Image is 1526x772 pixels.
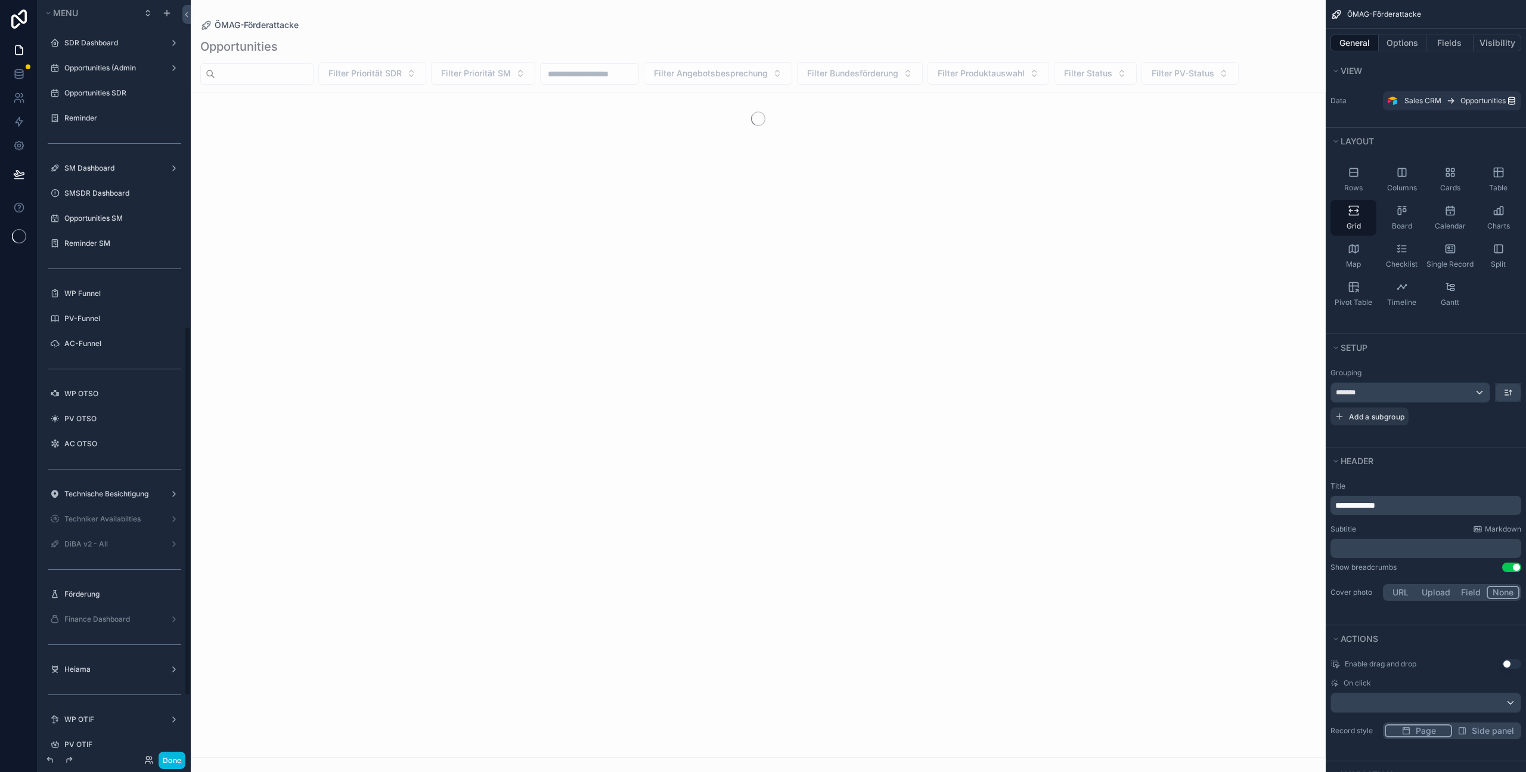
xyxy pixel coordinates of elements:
[64,489,160,499] label: Technische Besichtigung
[64,214,176,223] label: Opportunities SM
[1427,276,1473,312] button: Gantt
[1330,453,1514,470] button: Header
[1385,586,1416,599] button: URL
[1426,35,1474,51] button: Fields
[1330,63,1514,79] button: View
[64,439,176,449] label: AC OTSO
[64,414,176,424] label: PV OTSO
[1427,238,1473,274] button: Single Record
[1440,183,1460,193] span: Cards
[64,88,176,98] label: Opportunities SDR
[1386,260,1418,269] span: Checklist
[1330,162,1376,197] button: Rows
[1330,563,1397,572] div: Show breadcrumbs
[1330,96,1378,106] label: Data
[1330,276,1376,312] button: Pivot Table
[1330,524,1356,534] label: Subtitle
[1345,659,1416,669] span: Enable drag and drop
[1330,339,1514,356] button: Setup
[1416,586,1456,599] button: Upload
[1487,221,1510,231] span: Charts
[64,589,176,599] label: Förderung
[64,539,160,549] label: DiBA v2 - All
[1330,588,1378,597] label: Cover photo
[64,38,160,48] a: SDR Dashboard
[1475,238,1521,274] button: Split
[1341,634,1378,644] span: Actions
[1347,221,1361,231] span: Grid
[159,752,185,769] button: Done
[1379,162,1425,197] button: Columns
[1491,260,1506,269] span: Split
[64,389,176,399] label: WP OTSO
[64,314,176,323] label: PV-Funnel
[1344,678,1371,688] span: On click
[1392,221,1412,231] span: Board
[1330,407,1409,425] button: Add a subgroup
[1330,481,1521,491] label: Title
[64,740,176,749] label: PV OTIF
[1330,496,1521,515] div: scrollable content
[1475,162,1521,197] button: Table
[64,63,160,73] label: Opportunities (Admin
[1330,539,1521,558] div: scrollable content
[1456,586,1487,599] button: Field
[53,8,78,18] span: Menu
[1404,96,1441,106] span: Sales CRM
[64,189,176,198] label: SMSDR Dashboard
[1383,91,1521,110] a: Sales CRMOpportunities
[1330,133,1514,150] button: Layout
[1473,524,1521,534] a: Markdown
[64,339,176,348] a: AC-Funnel
[1441,298,1459,307] span: Gantt
[1435,221,1466,231] span: Calendar
[64,113,176,123] label: Reminder
[1330,200,1376,236] button: Grid
[64,665,160,674] a: Heiama
[43,5,136,21] button: Menu
[1335,298,1372,307] span: Pivot Table
[64,514,160,524] label: Techniker Availabilties
[64,614,160,624] label: Finance Dashboard
[1346,260,1361,269] span: Map
[1341,66,1362,76] span: View
[1341,456,1373,466] span: Header
[64,715,160,724] label: WP OTIF
[1379,276,1425,312] button: Timeline
[1416,725,1436,737] span: Page
[1347,10,1421,19] span: ÖMAG-Förderattacke
[1341,342,1367,353] span: Setup
[1344,183,1363,193] span: Rows
[64,289,176,298] label: WP Funnel
[1460,96,1506,106] span: Opportunities
[64,163,160,173] label: SM Dashboard
[64,239,176,248] a: Reminder SM
[1330,631,1514,647] button: Actions
[1427,200,1473,236] button: Calendar
[1487,586,1519,599] button: None
[1330,726,1378,736] label: Record style
[1341,136,1374,146] span: Layout
[1485,524,1521,534] span: Markdown
[1426,260,1474,269] span: Single Record
[1388,96,1397,106] img: Airtable Logo
[1330,238,1376,274] button: Map
[1472,725,1514,737] span: Side panel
